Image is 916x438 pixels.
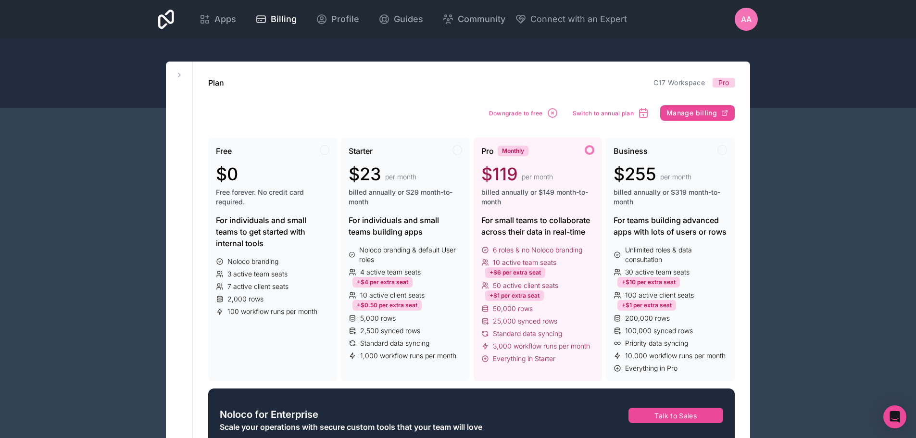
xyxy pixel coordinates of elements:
[360,267,421,277] span: 4 active team seats
[493,258,556,267] span: 10 active team seats
[625,313,670,323] span: 200,000 rows
[308,9,367,30] a: Profile
[371,9,431,30] a: Guides
[216,145,232,157] span: Free
[515,13,627,26] button: Connect with an Expert
[359,245,462,264] span: Noloco branding & default User roles
[360,326,420,336] span: 2,500 synced rows
[522,172,553,182] span: per month
[625,245,727,264] span: Unlimited roles & data consultation
[530,13,627,26] span: Connect with an Expert
[489,110,543,117] span: Downgrade to free
[625,267,690,277] span: 30 active team seats
[625,326,693,336] span: 100,000 synced rows
[227,257,278,266] span: Noloco branding
[214,13,236,26] span: Apps
[220,421,558,433] div: Scale your operations with secure custom tools that your team will love
[191,9,244,30] a: Apps
[493,281,558,290] span: 50 active client seats
[271,13,297,26] span: Billing
[349,214,462,238] div: For individuals and small teams building apps
[614,145,648,157] span: Business
[481,214,595,238] div: For small teams to collaborate across their data in real-time
[660,172,691,182] span: per month
[331,13,359,26] span: Profile
[216,214,329,249] div: For individuals and small teams to get started with internal tools
[349,145,373,157] span: Starter
[394,13,423,26] span: Guides
[360,338,429,348] span: Standard data syncing
[360,351,456,361] span: 1,000 workflow runs per month
[216,188,329,207] span: Free forever. No credit card required.
[208,77,224,88] h1: Plan
[216,164,238,184] span: $0
[614,188,727,207] span: billed annually or $319 month-to-month
[625,363,678,373] span: Everything in Pro
[458,13,505,26] span: Community
[481,164,518,184] span: $119
[666,109,717,117] span: Manage billing
[493,329,562,338] span: Standard data syncing
[493,316,557,326] span: 25,000 synced rows
[352,277,413,288] div: +$4 per extra seat
[349,188,462,207] span: billed annually or $29 month-to-month
[349,164,381,184] span: $23
[360,290,425,300] span: 10 active client seats
[227,307,317,316] span: 100 workflow runs per month
[481,145,494,157] span: Pro
[485,267,545,278] div: +$6 per extra seat
[248,9,304,30] a: Billing
[481,188,595,207] span: billed annually or $149 month-to-month
[625,351,726,361] span: 10,000 workflow runs per month
[617,300,676,311] div: +$1 per extra seat
[227,294,264,304] span: 2,000 rows
[435,9,513,30] a: Community
[227,269,288,279] span: 3 active team seats
[573,110,634,117] span: Switch to annual plan
[628,408,724,423] button: Talk to Sales
[360,313,396,323] span: 5,000 rows
[493,245,582,255] span: 6 roles & no Noloco branding
[653,78,705,87] a: C17 Workspace
[617,277,680,288] div: +$10 per extra seat
[493,304,533,313] span: 50,000 rows
[227,282,289,291] span: 7 active client seats
[486,104,562,122] button: Downgrade to free
[498,146,528,156] div: Monthly
[493,354,555,363] span: Everything in Starter
[883,405,906,428] div: Open Intercom Messenger
[625,290,694,300] span: 100 active client seats
[485,290,544,301] div: +$1 per extra seat
[352,300,422,311] div: +$0.50 per extra seat
[741,13,752,25] span: Aa
[614,164,656,184] span: $255
[718,78,729,88] span: Pro
[220,408,318,421] span: Noloco for Enterprise
[625,338,688,348] span: Priority data syncing
[385,172,416,182] span: per month
[660,105,735,121] button: Manage billing
[569,104,652,122] button: Switch to annual plan
[614,214,727,238] div: For teams building advanced apps with lots of users or rows
[493,341,590,351] span: 3,000 workflow runs per month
